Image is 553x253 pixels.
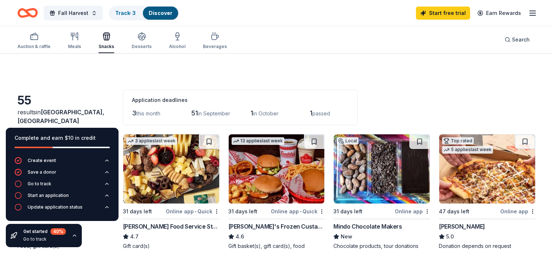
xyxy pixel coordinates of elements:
div: 3 applies last week [126,137,177,145]
div: 5 applies last week [442,146,493,154]
a: Track· 3 [115,10,136,16]
div: 31 days left [333,207,362,216]
span: 51 [191,109,198,117]
span: [GEOGRAPHIC_DATA], [GEOGRAPHIC_DATA] [17,108,104,124]
span: in September [198,110,230,116]
button: Update application status [15,203,110,215]
a: Discover [149,10,172,16]
button: Track· 3Discover [109,6,179,20]
span: 1 [310,109,312,117]
button: Alcohol [169,29,185,53]
div: Local [337,137,358,145]
button: Save a donor [15,169,110,180]
div: Start an application [28,193,69,198]
div: [PERSON_NAME] [439,222,485,231]
div: Chocolate products, tour donations [333,242,430,250]
div: Create event [28,158,56,163]
button: Fall Harvest [44,6,103,20]
div: Online app [395,207,430,216]
div: Mindo Chocolate Makers [333,222,402,231]
div: Go to track [23,236,66,242]
button: Meals [68,29,81,53]
span: 4.7 [130,232,139,241]
div: 55 [17,93,114,108]
div: 31 days left [123,207,152,216]
div: Application deadlines [132,96,349,104]
button: Start an application [15,192,110,203]
div: Complete and earn $10 in credit [15,134,110,142]
span: this month [136,110,160,116]
span: New [341,232,352,241]
div: Online app [500,207,536,216]
div: Meals [68,44,81,50]
span: passed [312,110,330,116]
img: Image for Gordon Food Service Store [123,134,219,203]
span: 1 [251,109,253,117]
button: Desserts [132,29,152,53]
a: Home [17,4,38,21]
div: Save a donor [28,169,56,175]
button: Snacks [99,29,114,53]
span: 3 [132,109,136,117]
button: Create event [15,157,110,169]
button: Auction & raffle [17,29,51,53]
div: Snacks [99,44,114,50]
div: Gift card(s) [123,242,220,250]
span: • [195,209,196,214]
div: Gift basket(s), gift card(s), food [228,242,325,250]
div: Online app Quick [271,207,325,216]
button: Beverages [203,29,227,53]
div: Top rated [442,137,474,145]
div: results [17,108,114,125]
div: [PERSON_NAME] Food Service Store [123,222,220,231]
div: Online app Quick [166,207,220,216]
span: 4.6 [236,232,244,241]
div: Get started [23,228,66,235]
div: Desserts [132,44,152,50]
div: 47 days left [439,207,469,216]
div: 13 applies last week [232,137,284,145]
a: Image for Mindo Chocolate MakersLocal31 days leftOnline appMindo Chocolate MakersNewChocolate pro... [333,134,430,250]
a: Image for Freddy's Frozen Custard & Steakburgers13 applieslast week31 days leftOnline app•Quick[P... [228,134,325,250]
div: 40 % [51,228,66,235]
button: Go to track [15,180,110,192]
span: Search [512,35,530,44]
div: [PERSON_NAME]'s Frozen Custard & Steakburgers [228,222,325,231]
a: Start free trial [416,7,470,20]
div: Go to track [28,181,51,187]
img: Image for Mindo Chocolate Makers [334,134,430,203]
div: Alcohol [169,44,185,50]
div: Update application status [28,204,83,210]
span: • [300,209,301,214]
div: 31 days left [228,207,257,216]
span: in [17,108,104,124]
div: Beverages [203,44,227,50]
img: Image for Freddy's Frozen Custard & Steakburgers [229,134,325,203]
span: 5.0 [446,232,454,241]
a: Image for Gordon Food Service Store3 applieslast week31 days leftOnline app•Quick[PERSON_NAME] Fo... [123,134,220,250]
span: Fall Harvest [58,9,88,17]
span: in October [253,110,278,116]
a: Image for Casey'sTop rated5 applieslast week47 days leftOnline app[PERSON_NAME]5.0Donation depend... [439,134,536,250]
a: Earn Rewards [473,7,525,20]
button: Search [499,32,536,47]
div: Auction & raffle [17,44,51,50]
img: Image for Casey's [439,134,535,203]
div: Donation depends on request [439,242,536,250]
